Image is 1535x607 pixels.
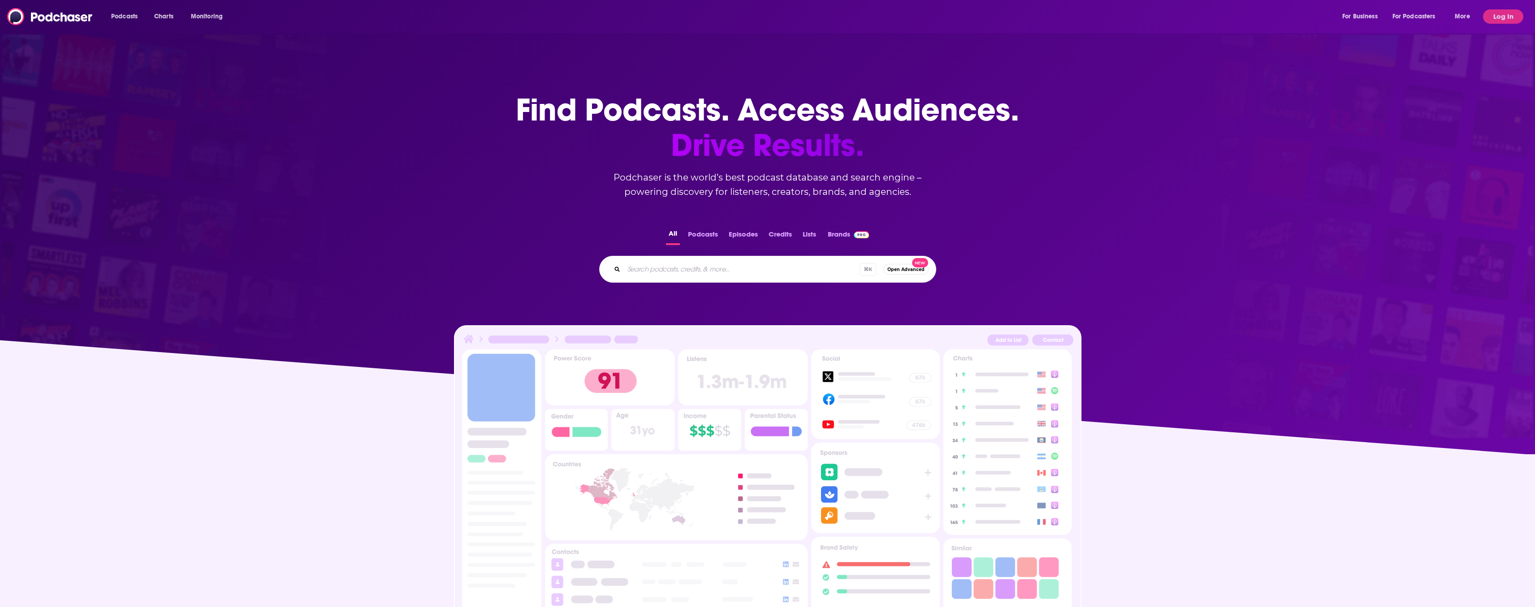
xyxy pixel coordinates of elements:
[545,409,608,451] img: Podcast Insights Gender
[191,10,223,23] span: Monitoring
[685,228,721,245] button: Podcasts
[766,228,795,245] button: Credits
[745,409,808,451] img: Podcast Insights Parental Status
[185,9,234,24] button: open menu
[678,349,808,405] img: Podcast Insights Listens
[624,262,860,276] input: Search podcasts, credits, & more...
[516,128,1019,163] span: Drive Results.
[588,170,947,199] h2: Podchaser is the world’s best podcast database and search engine – powering discovery for listene...
[516,92,1019,163] h1: Find Podcasts. Access Audiences.
[887,267,925,272] span: Open Advanced
[105,9,149,24] button: open menu
[611,409,675,451] img: Podcast Insights Age
[1392,10,1436,23] span: For Podcasters
[1449,9,1481,24] button: open menu
[545,454,808,540] img: Podcast Insights Countries
[111,10,138,23] span: Podcasts
[1455,10,1470,23] span: More
[811,443,939,533] img: Podcast Sponsors
[1483,9,1523,24] button: Log In
[599,256,936,283] div: Search podcasts, credits, & more...
[947,542,1068,602] img: Podcast Insights Similar Podcasts
[666,228,680,245] button: All
[148,9,179,24] a: Charts
[811,349,939,439] img: Podcast Socials
[466,353,538,593] img: Podcast Insights Sidebar
[828,228,869,245] a: BrandsPodchaser Pro
[800,228,819,245] button: Lists
[854,231,869,238] img: Podchaser Pro
[883,264,929,275] button: Open AdvancedNew
[815,540,936,602] img: Podcast Insights Brand Safety
[912,258,928,267] span: New
[860,263,876,276] span: ⌘ K
[1342,10,1378,23] span: For Business
[462,333,1073,349] img: Podcast Insights Header
[154,10,173,23] span: Charts
[678,409,741,451] img: Podcast Insights Income
[1336,9,1389,24] button: open menu
[726,228,761,245] button: Episodes
[943,349,1072,535] img: Podcast Insights Charts
[545,349,675,405] img: Podcast Insights Power score
[7,8,93,25] img: Podchaser - Follow, Share and Rate Podcasts
[1387,9,1449,24] button: open menu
